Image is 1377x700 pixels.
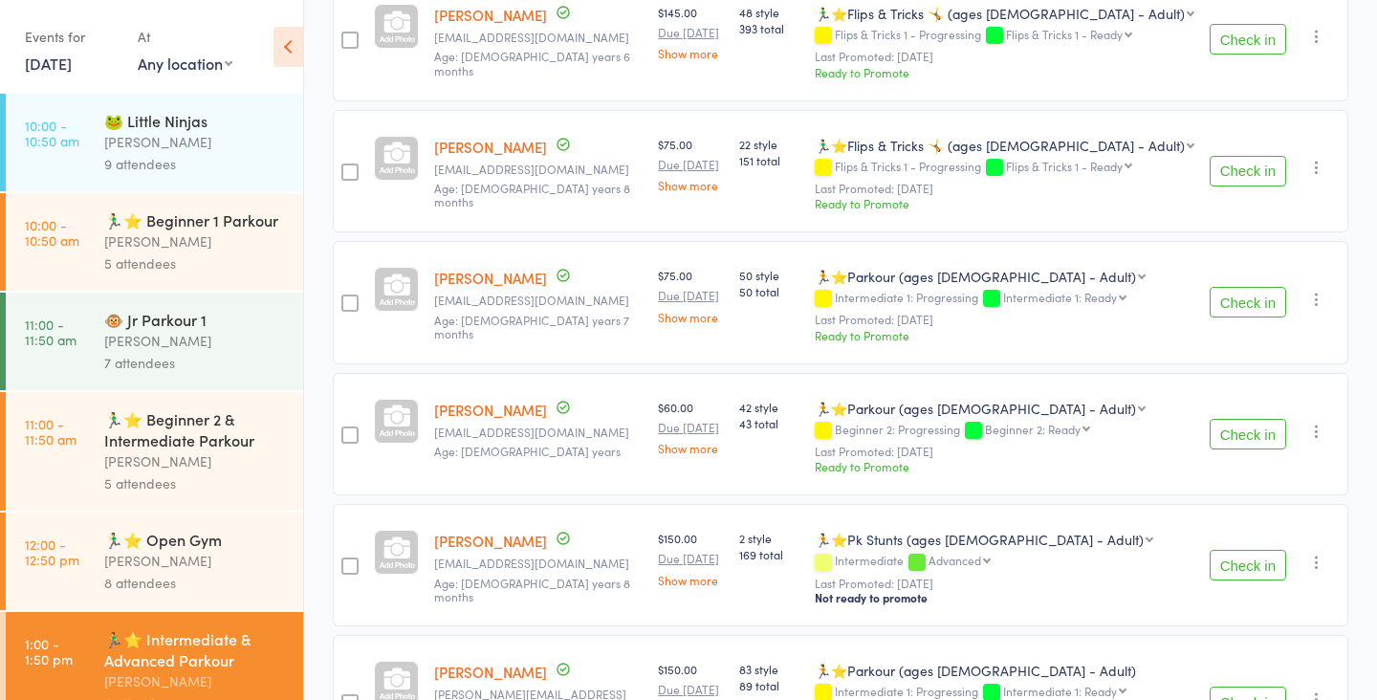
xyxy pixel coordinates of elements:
small: Due [DATE] [658,421,724,434]
button: Check in [1210,287,1286,317]
span: 393 total [739,20,799,36]
span: Age: [DEMOGRAPHIC_DATA] years 7 months [434,312,629,341]
div: Beginner 2: Progressing [815,423,1194,439]
span: 89 total [739,677,799,693]
div: Ready to Promote [815,458,1194,474]
button: Check in [1210,24,1286,55]
div: Ready to Promote [815,64,1194,80]
div: Any location [138,53,232,74]
div: $60.00 [658,399,724,454]
time: 11:00 - 11:50 am [25,317,76,347]
div: Intermediate [815,554,1194,570]
div: 9 attendees [104,153,287,175]
a: [PERSON_NAME] [434,400,547,420]
small: carleyky@gmail.com [434,31,643,44]
a: 12:00 -12:50 pm🏃‍♂️⭐ Open Gym[PERSON_NAME]8 attendees [6,513,303,610]
small: Due [DATE] [658,158,724,171]
span: 42 style [739,399,799,415]
div: [PERSON_NAME] [104,670,287,692]
div: 5 attendees [104,472,287,494]
span: 50 total [739,283,799,299]
div: 🐸 Little Ninjas [104,110,287,131]
button: Check in [1210,419,1286,449]
div: At [138,21,232,53]
small: mdavidn@gmail.com [434,426,643,439]
small: mdavidn@gmail.com [434,557,643,570]
div: Flips & Tricks 1 - Ready [1006,28,1123,40]
a: Show more [658,179,724,191]
div: 🏃‍♂️⭐Flips & Tricks 🤸 (ages [DEMOGRAPHIC_DATA] - Adult) [815,136,1185,155]
div: Intermediate 1: Ready [1003,685,1117,697]
small: Last Promoted: [DATE] [815,50,1194,63]
div: Beginner 2: Ready [985,423,1081,435]
div: $150.00 [658,530,724,585]
a: Show more [658,311,724,323]
small: Due [DATE] [658,683,724,696]
div: $145.00 [658,4,724,59]
small: Last Promoted: [DATE] [815,577,1194,590]
time: 10:00 - 10:50 am [25,217,79,248]
small: Last Promoted: [DATE] [815,445,1194,458]
a: Show more [658,47,724,59]
button: Check in [1210,550,1286,580]
div: Advanced [929,554,981,566]
div: 🏃‍♂️⭐Flips & Tricks 🤸 (ages [DEMOGRAPHIC_DATA] - Adult) [815,4,1185,23]
span: Age: [DEMOGRAPHIC_DATA] years [434,443,621,459]
a: 11:00 -11:50 am🐵 Jr Parkour 1[PERSON_NAME]7 attendees [6,293,303,390]
small: jenneyd@gmail.com [434,294,643,307]
time: 11:00 - 11:50 am [25,416,76,447]
div: Ready to Promote [815,327,1194,343]
span: 22 style [739,136,799,152]
small: melreid1110@gmail.com [434,163,643,176]
div: Events for [25,21,119,53]
div: 5 attendees [104,252,287,274]
div: $75.00 [658,136,724,191]
div: 🏃⭐Parkour (ages [DEMOGRAPHIC_DATA] - Adult) [815,399,1136,418]
a: [PERSON_NAME] [434,662,547,682]
div: Intermediate 1: Progressing [815,291,1194,307]
span: 169 total [739,546,799,562]
div: Ready to Promote [815,195,1194,211]
div: [PERSON_NAME] [104,131,287,153]
a: 10:00 -10:50 am🏃‍♂️⭐ Beginner 1 Parkour[PERSON_NAME]5 attendees [6,193,303,291]
span: 48 style [739,4,799,20]
div: 🏃‍♂️⭐ Beginner 1 Parkour [104,209,287,230]
div: Not ready to promote [815,590,1194,605]
button: Check in [1210,156,1286,186]
div: 🏃‍♂️⭐ Intermediate & Advanced Parkour [104,628,287,670]
div: Intermediate 1: Ready [1003,291,1117,303]
span: 151 total [739,152,799,168]
a: [PERSON_NAME] [434,5,547,25]
div: 🏃⭐Pk Stunts (ages [DEMOGRAPHIC_DATA] - Adult) [815,530,1144,549]
div: Flips & Tricks 1 - Ready [1006,160,1123,172]
span: 2 style [739,530,799,546]
div: 8 attendees [104,572,287,594]
div: $75.00 [658,267,724,322]
div: 🐵 Jr Parkour 1 [104,309,287,330]
small: Last Promoted: [DATE] [815,182,1194,195]
time: 12:00 - 12:50 pm [25,536,79,567]
a: [PERSON_NAME] [434,137,547,157]
div: [PERSON_NAME] [104,230,287,252]
div: [PERSON_NAME] [104,330,287,352]
small: Last Promoted: [DATE] [815,313,1194,326]
small: Due [DATE] [658,26,724,39]
a: 10:00 -10:50 am🐸 Little Ninjas[PERSON_NAME]9 attendees [6,94,303,191]
span: Age: [DEMOGRAPHIC_DATA] years 8 months [434,180,630,209]
div: [PERSON_NAME] [104,550,287,572]
span: Age: [DEMOGRAPHIC_DATA] years 6 months [434,48,630,77]
time: 1:00 - 1:50 pm [25,636,73,667]
small: Due [DATE] [658,552,724,565]
span: 83 style [739,661,799,677]
div: 🏃‍♂️⭐ Open Gym [104,529,287,550]
span: 50 style [739,267,799,283]
a: 11:00 -11:50 am🏃‍♂️⭐ Beginner 2 & Intermediate Parkour[PERSON_NAME]5 attendees [6,392,303,511]
div: Flips & Tricks 1 - Progressing [815,28,1194,44]
div: 🏃‍♂️⭐ Beginner 2 & Intermediate Parkour [104,408,287,450]
small: Due [DATE] [658,289,724,302]
span: Age: [DEMOGRAPHIC_DATA] years 8 months [434,575,630,604]
a: Show more [658,442,724,454]
a: [DATE] [25,53,72,74]
time: 10:00 - 10:50 am [25,118,79,148]
div: 🏃⭐Parkour (ages [DEMOGRAPHIC_DATA] - Adult) [815,661,1194,680]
